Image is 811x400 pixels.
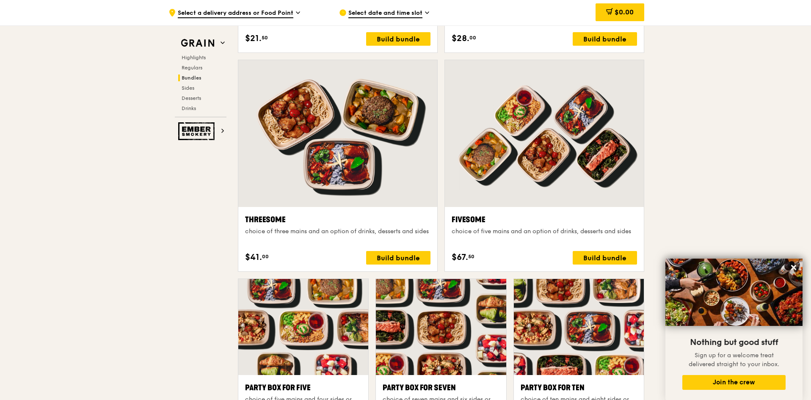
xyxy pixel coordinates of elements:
[366,32,430,46] div: Build bundle
[245,227,430,236] div: choice of three mains and an option of drinks, desserts and sides
[573,251,637,265] div: Build bundle
[452,251,468,264] span: $67.
[262,253,269,260] span: 00
[469,34,476,41] span: 00
[182,105,196,111] span: Drinks
[245,382,361,394] div: Party Box for Five
[178,36,217,51] img: Grain web logo
[366,251,430,265] div: Build bundle
[182,95,201,101] span: Desserts
[178,122,217,140] img: Ember Smokery web logo
[182,55,206,61] span: Highlights
[182,75,201,81] span: Bundles
[452,227,637,236] div: choice of five mains and an option of drinks, desserts and sides
[573,32,637,46] div: Build bundle
[452,32,469,45] span: $28.
[245,32,262,45] span: $21.
[452,214,637,226] div: Fivesome
[682,375,786,390] button: Join the crew
[787,261,800,274] button: Close
[262,34,268,41] span: 50
[178,9,293,18] span: Select a delivery address or Food Point
[182,65,202,71] span: Regulars
[348,9,422,18] span: Select date and time slot
[689,352,779,368] span: Sign up for a welcome treat delivered straight to your inbox.
[665,259,803,326] img: DSC07876-Edit02-Large.jpeg
[521,382,637,394] div: Party Box for Ten
[383,382,499,394] div: Party Box for Seven
[468,253,474,260] span: 50
[690,337,778,348] span: Nothing but good stuff
[245,214,430,226] div: Threesome
[245,251,262,264] span: $41.
[182,85,194,91] span: Sides
[615,8,634,16] span: $0.00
